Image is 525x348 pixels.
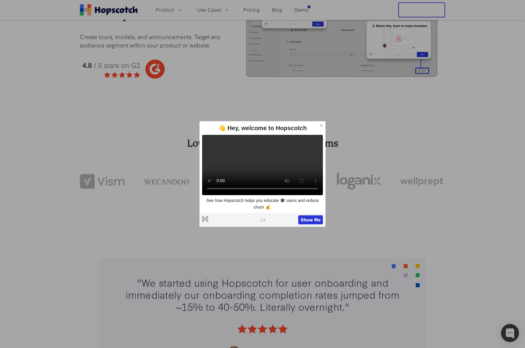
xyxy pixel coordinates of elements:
button: Free Trial [398,2,445,17]
button: Use Cases [193,5,234,15]
img: hopscotch g2 [80,56,221,82]
span: 1 / 4 [260,217,266,222]
a: Pricing [241,5,262,15]
span: Use Cases [197,6,222,14]
a: Blog [269,5,285,15]
a: Home [80,4,138,16]
p: Create tours, modals, and announcements. Target any audience segment within your product or website. [80,32,221,49]
img: wecandoo-logo [144,178,189,185]
p: See how Hopscotch helps you educate 🎓 users and reduce churn 💰. [202,197,323,210]
h3: Loved by hundreds of SaaS teams [80,137,445,150]
div: 👋 Hey, welcome to Hopscotch [202,124,323,132]
div: "We started using Hopscotch for user onboarding and immediately our onboarding completion rates j... [117,276,408,312]
img: loganix-logo [336,169,381,193]
img: wellprept logo [400,175,445,188]
span: Product [156,6,174,14]
button: Show Me [298,215,323,224]
button: Product [152,5,186,15]
a: Demo [292,5,311,15]
img: vism logo [80,174,125,189]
